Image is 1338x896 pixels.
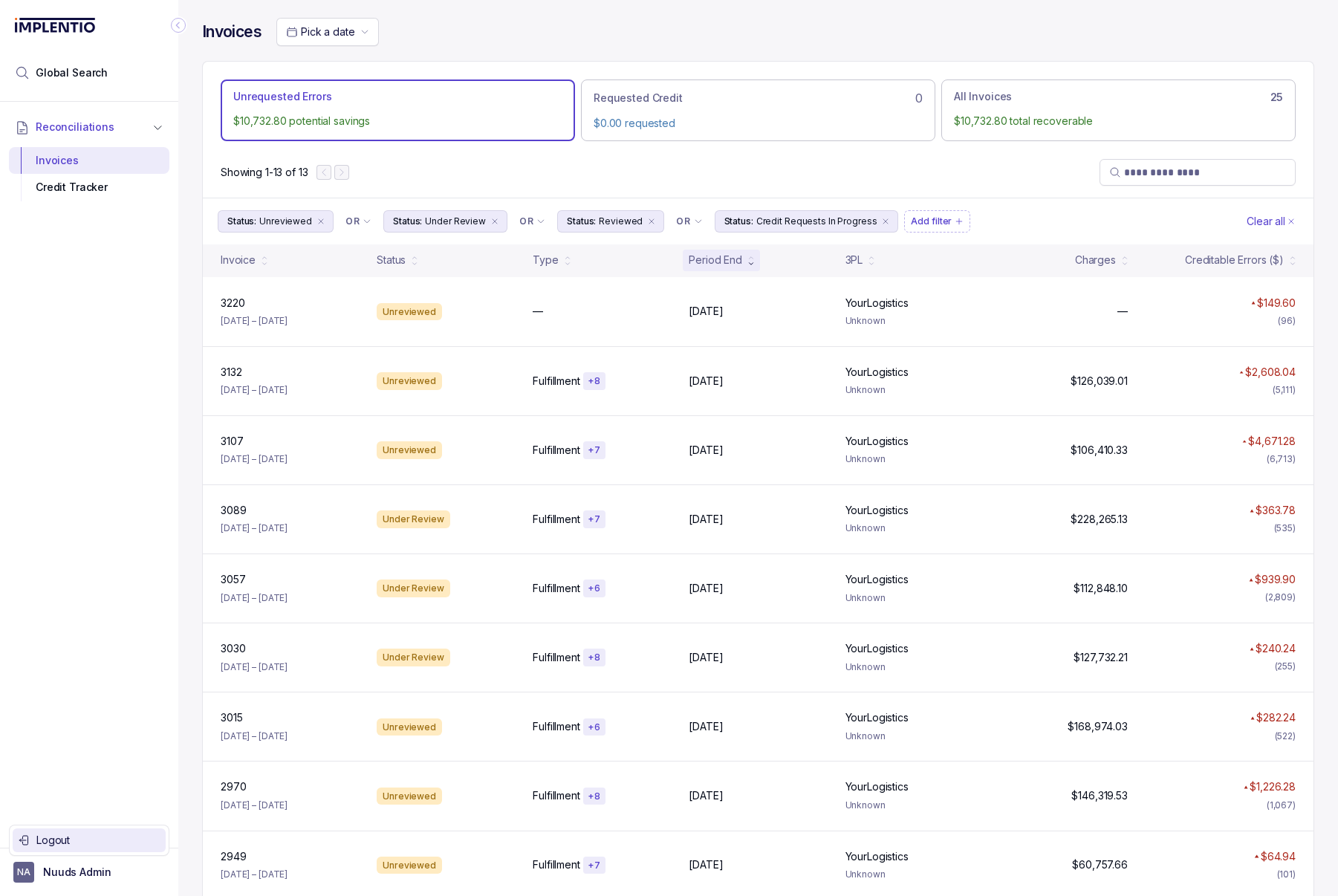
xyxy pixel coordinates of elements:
p: OR [519,215,533,227]
p: Fulfillment [533,788,579,803]
div: Status [377,253,406,267]
p: — [533,304,543,319]
div: Under Review [377,510,450,528]
p: [DATE] – [DATE] [221,383,288,397]
p: 2970 [221,779,246,794]
p: Unreviewed [259,214,312,229]
p: $126,039.01 [1071,374,1127,389]
p: Unknown [845,383,984,397]
div: Under Review [377,580,450,597]
p: All Invoices [954,89,1012,104]
p: Fulfillment [533,443,579,458]
p: $168,974.03 [1068,719,1127,734]
p: YourLogistics [845,296,909,311]
img: red pointer upwards [1250,509,1254,513]
p: [DATE] – [DATE] [221,452,288,467]
p: OR [676,215,690,227]
span: Reconciliations [36,120,114,134]
p: 3089 [221,503,246,518]
p: [DATE] – [DATE] [221,660,288,675]
div: (522) [1275,729,1296,744]
div: Charges [1075,253,1116,267]
p: Status: [227,214,256,229]
p: — [1117,304,1128,319]
img: red pointer upwards [1250,716,1255,720]
div: remove content [880,215,892,227]
button: Filter Chip Connector undefined [670,211,708,232]
button: Filter Chip Reviewed [557,210,664,233]
div: 0 [594,89,923,107]
p: YourLogistics [845,503,909,518]
p: $939.90 [1255,572,1296,587]
p: 3107 [221,434,243,449]
div: Unreviewed [377,718,442,736]
p: YourLogistics [845,779,909,794]
ul: Action Tab Group [221,79,1296,140]
div: (1,067) [1267,798,1296,813]
p: 3015 [221,710,242,725]
p: [DATE] [689,512,723,527]
p: Unknown [845,729,984,744]
p: 2949 [221,849,246,864]
p: + 6 [588,721,601,733]
button: Filter Chip Connector undefined [513,211,551,232]
p: [DATE] – [DATE] [221,729,288,744]
div: (535) [1274,521,1296,536]
p: $112,848.10 [1074,581,1127,596]
p: Fulfillment [533,650,579,665]
div: 3PL [845,253,863,267]
div: (101) [1277,867,1296,882]
button: Filter Chip Credit Requests In Progress [715,210,899,233]
div: (6,713) [1267,452,1296,467]
p: $149.60 [1257,296,1296,311]
p: Unrequested Errors [233,89,331,104]
p: [DATE] – [DATE] [221,591,288,606]
div: remove content [315,215,327,227]
div: Unreviewed [377,441,442,459]
p: Fulfillment [533,512,579,527]
img: red pointer upwards [1239,371,1244,374]
button: Clear Filters [1244,210,1299,233]
p: + 8 [588,791,601,802]
p: Nuuds Admin [43,865,111,880]
p: + 8 [588,375,601,387]
img: red pointer upwards [1244,785,1248,789]
h6: 25 [1270,91,1283,103]
p: $282.24 [1256,710,1296,725]
p: + 8 [588,652,601,663]
p: 3030 [221,641,245,656]
p: YourLogistics [845,710,909,725]
p: Fulfillment [533,857,579,872]
li: Filter Chip Unreviewed [218,210,334,233]
p: 3057 [221,572,245,587]
p: $1,226.28 [1250,779,1296,794]
p: 3220 [221,296,244,311]
p: $64.94 [1261,849,1296,864]
p: [DATE] – [DATE] [221,521,288,536]
div: Under Review [377,649,450,666]
p: Logout [36,833,160,848]
p: $363.78 [1256,503,1296,518]
p: [DATE] [689,304,723,319]
button: Filter Chip Add filter [904,210,970,233]
p: Fulfillment [533,581,579,596]
p: Unknown [845,660,984,675]
p: $240.24 [1256,641,1296,656]
p: [DATE] – [DATE] [221,798,288,813]
img: red pointer upwards [1250,647,1254,651]
p: $10,732.80 potential savings [233,114,562,129]
span: Global Search [36,65,108,80]
p: Unknown [845,452,984,467]
img: red pointer upwards [1254,854,1259,858]
p: Unknown [845,591,984,606]
div: (96) [1278,314,1296,328]
p: $60,757.66 [1072,857,1128,872]
p: Fulfillment [533,374,579,389]
p: Reviewed [599,214,643,229]
p: $127,732.21 [1074,650,1127,665]
ul: Filter Group [218,210,1244,233]
p: YourLogistics [845,365,909,380]
p: YourLogistics [845,849,909,864]
div: Creditable Errors ($) [1185,253,1284,267]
